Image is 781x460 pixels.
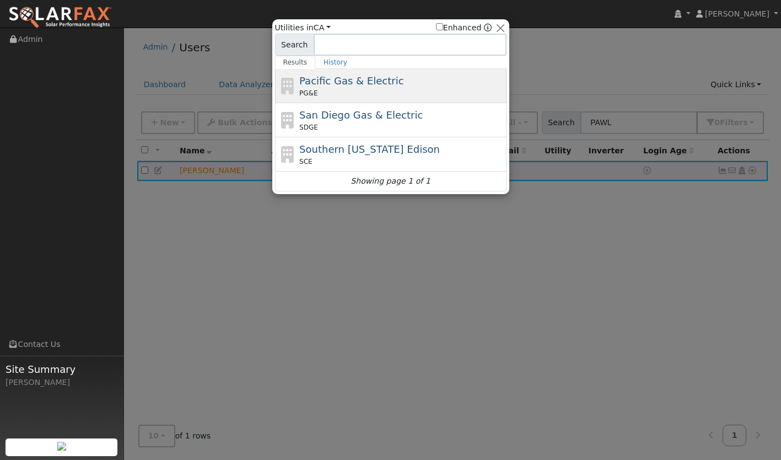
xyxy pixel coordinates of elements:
a: Enhanced Providers [484,23,492,32]
span: PG&E [299,88,317,98]
a: History [315,56,356,69]
span: SDGE [299,122,318,132]
img: retrieve [57,442,66,451]
span: [PERSON_NAME] [705,9,769,18]
a: CA [314,23,331,32]
span: Pacific Gas & Electric [299,75,403,87]
span: Site Summary [6,362,118,377]
input: Enhanced [436,23,443,30]
span: Show enhanced providers [436,22,492,34]
span: Southern [US_STATE] Edison [299,143,440,155]
img: SolarFax [8,6,112,29]
label: Enhanced [436,22,482,34]
div: [PERSON_NAME] [6,377,118,388]
span: San Diego Gas & Electric [299,109,423,121]
a: Results [275,56,316,69]
span: Utilities in [275,22,331,34]
span: Search [275,34,314,56]
span: SCE [299,157,313,167]
i: Showing page 1 of 1 [351,175,430,187]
